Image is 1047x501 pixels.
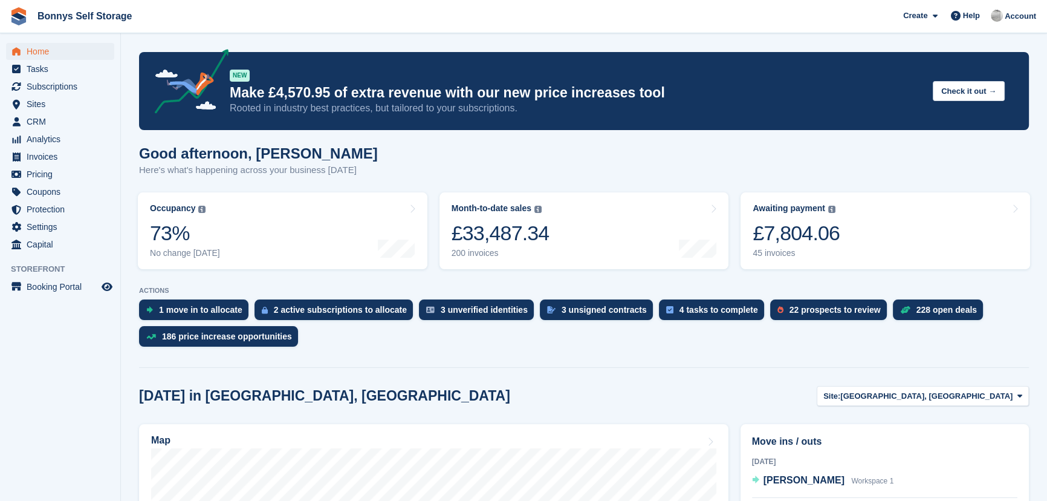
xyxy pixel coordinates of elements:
[27,96,99,113] span: Sites
[27,113,99,130] span: CRM
[150,248,220,258] div: No change [DATE]
[6,236,114,253] a: menu
[27,78,99,95] span: Subscriptions
[139,287,1029,295] p: ACTIONS
[6,43,114,60] a: menu
[840,390,1013,402] span: [GEOGRAPHIC_DATA], [GEOGRAPHIC_DATA]
[139,145,378,162] h1: Good afternoon, [PERSON_NAME]
[452,203,531,214] div: Month-to-date sales
[547,306,556,313] img: contract_signature_icon-13c848040528278c33f63329250d36e43548de30e8caae1d1a13099fd9432cc5.svg
[274,305,407,315] div: 2 active subscriptions to allocate
[27,201,99,218] span: Protection
[933,81,1005,101] button: Check it out →
[817,386,1029,406] button: Site: [GEOGRAPHIC_DATA], [GEOGRAPHIC_DATA]
[27,43,99,60] span: Home
[1005,10,1036,22] span: Account
[789,305,881,315] div: 22 prospects to review
[6,96,114,113] a: menu
[230,102,923,115] p: Rooted in industry best practices, but tailored to your subscriptions.
[27,183,99,200] span: Coupons
[452,248,549,258] div: 200 invoices
[770,300,893,326] a: 22 prospects to review
[439,192,729,269] a: Month-to-date sales £33,487.34 200 invoices
[659,300,770,326] a: 4 tasks to complete
[162,332,292,341] div: 186 price increase opportunities
[6,278,114,295] a: menu
[752,456,1017,467] div: [DATE]
[679,305,758,315] div: 4 tasks to complete
[6,148,114,165] a: menu
[33,6,137,26] a: Bonnys Self Storage
[6,61,114,77] a: menu
[262,306,268,314] img: active_subscription_to_allocate_icon-d502201f5373d7db506a760aba3b589e785aa758c864c3986d89f69b8ff3...
[752,473,894,489] a: [PERSON_NAME] Workspace 1
[419,300,540,326] a: 3 unverified identities
[753,203,825,214] div: Awaiting payment
[139,326,304,353] a: 186 price increase opportunities
[230,84,923,102] p: Make £4,570.95 of extra revenue with our new price increases tool
[27,218,99,235] span: Settings
[139,300,254,326] a: 1 move in to allocate
[763,475,844,485] span: [PERSON_NAME]
[752,434,1017,449] h2: Move ins / outs
[150,221,220,246] div: 73%
[254,300,419,326] a: 2 active subscriptions to allocate
[6,201,114,218] a: menu
[27,131,99,148] span: Analytics
[151,435,170,446] h2: Map
[823,390,840,402] span: Site:
[916,305,977,315] div: 228 open deals
[963,10,980,22] span: Help
[27,236,99,253] span: Capital
[893,300,989,326] a: 228 open deals
[562,305,647,315] div: 3 unsigned contracts
[540,300,659,326] a: 3 unsigned contracts
[6,131,114,148] a: menu
[146,334,156,339] img: price_increase_opportunities-93ffe204e8149a01c8c9dc8f82e8f89637d9d84a8eef4429ea346261dce0b2c0.svg
[27,148,99,165] span: Invoices
[6,78,114,95] a: menu
[903,10,927,22] span: Create
[452,221,549,246] div: £33,487.34
[534,206,542,213] img: icon-info-grey-7440780725fd019a000dd9b08b2336e03edf1995a4989e88bcd33f0948082b44.svg
[741,192,1030,269] a: Awaiting payment £7,804.06 45 invoices
[198,206,206,213] img: icon-info-grey-7440780725fd019a000dd9b08b2336e03edf1995a4989e88bcd33f0948082b44.svg
[150,203,195,214] div: Occupancy
[11,263,120,275] span: Storefront
[27,278,99,295] span: Booking Portal
[144,49,229,118] img: price-adjustments-announcement-icon-8257ccfd72463d97f412b2fc003d46551f7dbcb40ab6d574587a9cd5c0d94...
[6,166,114,183] a: menu
[159,305,242,315] div: 1 move in to allocate
[6,113,114,130] a: menu
[10,7,28,25] img: stora-icon-8386f47178a22dfd0bd8f6a31ec36ba5ce8667c1dd55bd0f319d3a0aa187defe.svg
[139,388,510,404] h2: [DATE] in [GEOGRAPHIC_DATA], [GEOGRAPHIC_DATA]
[138,192,427,269] a: Occupancy 73% No change [DATE]
[441,305,528,315] div: 3 unverified identities
[426,306,435,313] img: verify_identity-adf6edd0f0f0b5bbfe63781bf79b02c33cf7c696d77639b501bdc392416b5a36.svg
[666,306,673,313] img: task-75834270c22a3079a89374b754ae025e5fb1db73e45f91037f5363f120a921f8.svg
[753,248,840,258] div: 45 invoices
[777,306,783,313] img: prospect-51fa495bee0391a8d652442698ab0144808aea92771e9ea1ae160a38d050c398.svg
[139,163,378,177] p: Here's what's happening across your business [DATE]
[991,10,1003,22] img: James Bonny
[6,218,114,235] a: menu
[900,306,910,314] img: deal-1b604bf984904fb50ccaf53a9ad4b4a5d6e5aea283cecdc64d6e3604feb123c2.svg
[851,477,893,485] span: Workspace 1
[753,221,840,246] div: £7,804.06
[230,70,250,82] div: NEW
[828,206,835,213] img: icon-info-grey-7440780725fd019a000dd9b08b2336e03edf1995a4989e88bcd33f0948082b44.svg
[100,280,114,294] a: Preview store
[6,183,114,200] a: menu
[146,306,153,313] img: move_ins_to_allocate_icon-fdf77a2bb77ea45bf5b3d319d69a93e2d87916cf1d5bf7949dd705db3b84f3ca.svg
[27,61,99,77] span: Tasks
[27,166,99,183] span: Pricing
